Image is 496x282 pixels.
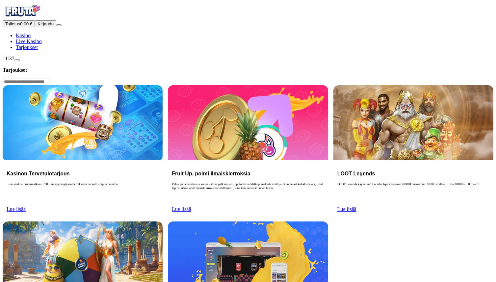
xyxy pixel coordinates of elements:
h3: Tarjoukset [3,67,493,73]
span: Live Kasino [16,38,42,44]
img: Fruta [3,3,42,19]
h3: LOOT Legends [337,170,489,177]
button: Kirjaudu [35,20,56,27]
a: Lue lisää [172,206,191,212]
a: Lue lisää [7,206,26,212]
img: LOOT Legends [333,85,493,160]
a: Lue lisää [337,206,356,212]
img: Kasinon Tervetulotarjous [3,85,163,160]
p: Pelaa, pidä hauskaa ja korjaa satona palkkioita! Loputonta viihdettä ja makeita voittoja. Kun pel... [172,182,324,203]
a: diamond iconKasino [16,33,31,38]
a: poker-chip iconLive Kasino [16,38,42,44]
a: gift-inverted iconTarjoukset [16,44,38,50]
input: Search [3,79,49,85]
span: 0.00 € [20,21,32,26]
span: Kirjaudu [38,21,54,26]
button: Talletusplus icon0.00 € [3,20,35,27]
a: Fruta [3,14,42,20]
span: Talletus [5,21,20,26]
p: LOOT Legends käynnissä! Lotsaloot‑jackpoteissa 50 000 € viikoittain. 10 000 voittaa, 10 vie 10 00... [337,182,489,203]
h3: Fruit Up, poimi ilmaiskierroksia [172,170,324,177]
span: Kasino [16,33,31,38]
img: Fruit Up, poimi ilmaiskierroksia [168,85,328,160]
nav: Primary [3,3,493,50]
button: menu [56,24,62,26]
p: Lisää makua Fruta-matkaasi 200 ilmaispyöräytyksellä mikserin herkullisimpiin peleihin. [7,182,159,203]
span: 11:37 [3,56,14,61]
button: live-chat [14,59,20,61]
h3: Kasinon Tervetulotarjous [7,170,159,177]
span: Tarjoukset [16,44,38,50]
